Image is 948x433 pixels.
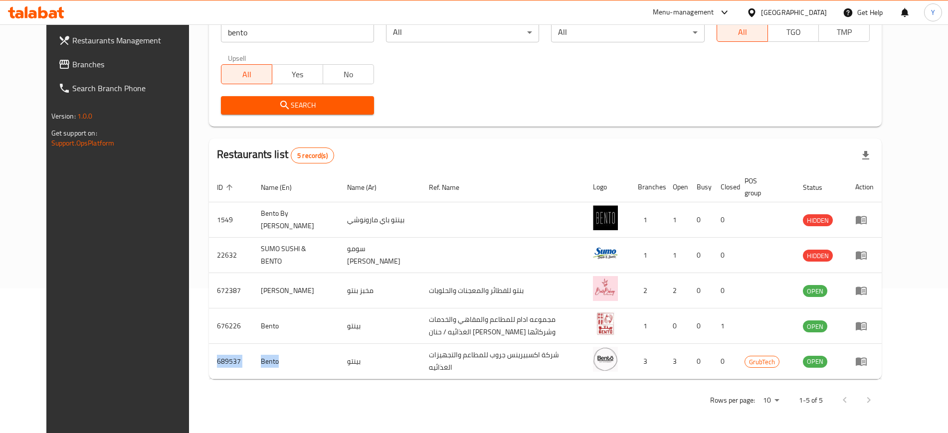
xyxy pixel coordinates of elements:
[823,25,866,39] span: TMP
[630,202,665,238] td: 1
[855,320,874,332] div: Menu
[855,214,874,226] div: Menu
[799,394,823,407] p: 1-5 of 5
[803,285,827,297] div: OPEN
[339,202,421,238] td: بينتو باي مارونوشي
[209,172,882,379] table: enhanced table
[261,181,305,193] span: Name (En)
[217,181,236,193] span: ID
[855,249,874,261] div: Menu
[209,202,253,238] td: 1549
[50,52,204,76] a: Branches
[429,181,472,193] span: Ref. Name
[854,144,878,167] div: Export file
[803,215,833,226] span: HIDDEN
[221,64,272,84] button: All
[931,7,935,18] span: Y
[721,25,764,39] span: All
[713,202,737,238] td: 0
[593,347,618,372] img: Bento
[665,273,689,308] td: 2
[51,127,97,140] span: Get support on:
[689,172,713,202] th: Busy
[209,344,253,379] td: 689537
[818,22,870,42] button: TMP
[421,308,584,344] td: مجموعه ادام للمطاعم والمقاهي والخدمات الغذائيه / حنان [PERSON_NAME] وشركائها
[229,99,366,112] span: Search
[717,22,768,42] button: All
[339,273,421,308] td: مخبز بنتو
[291,151,334,160] span: 5 record(s)
[421,273,584,308] td: بنتو للفطائر والمعجنات والحلويات
[51,137,115,149] a: Support.OpsPlatform
[665,238,689,273] td: 1
[803,250,833,262] span: HIDDEN
[630,238,665,273] td: 1
[386,22,539,42] div: All
[272,64,323,84] button: Yes
[630,172,665,202] th: Branches
[339,238,421,273] td: سومو [PERSON_NAME]
[665,344,689,379] td: 3
[630,273,665,308] td: 2
[253,344,339,379] td: Bento
[276,67,319,82] span: Yes
[593,241,618,266] img: SUMO SUSHI & BENTO
[761,7,827,18] div: [GEOGRAPHIC_DATA]
[772,25,815,39] span: TGO
[551,22,704,42] div: All
[665,172,689,202] th: Open
[710,394,755,407] p: Rows per page:
[665,308,689,344] td: 0
[713,273,737,308] td: 0
[759,393,783,408] div: Rows per page:
[689,202,713,238] td: 0
[339,344,421,379] td: بينتو
[209,238,253,273] td: 22632
[221,96,374,115] button: Search
[593,311,618,336] img: Bento
[713,344,737,379] td: 0
[225,67,268,82] span: All
[585,172,630,202] th: Logo
[689,273,713,308] td: 0
[653,6,714,18] div: Menu-management
[339,308,421,344] td: بينتو
[209,308,253,344] td: 676226
[593,205,618,230] img: Bento By Marunouchi
[847,172,882,202] th: Action
[713,238,737,273] td: 0
[221,22,374,42] input: Search for restaurant name or ID..
[713,308,737,344] td: 1
[50,28,204,52] a: Restaurants Management
[689,308,713,344] td: 0
[72,34,196,46] span: Restaurants Management
[72,58,196,70] span: Branches
[253,202,339,238] td: Bento By [PERSON_NAME]
[745,356,779,368] span: GrubTech
[217,147,334,163] h2: Restaurants list
[713,172,737,202] th: Closed
[228,54,246,61] label: Upsell
[689,238,713,273] td: 0
[855,285,874,296] div: Menu
[77,110,93,123] span: 1.0.0
[421,344,584,379] td: شركة اكسبيرينس جروب للمطاعم والتجهيزات الغذائيه
[767,22,819,42] button: TGO
[803,181,835,193] span: Status
[209,273,253,308] td: 672387
[803,214,833,226] div: HIDDEN
[689,344,713,379] td: 0
[803,356,827,367] span: OPEN
[72,82,196,94] span: Search Branch Phone
[855,355,874,367] div: Menu
[50,76,204,100] a: Search Branch Phone
[253,238,339,273] td: SUMO SUSHI & BENTO
[347,181,389,193] span: Name (Ar)
[803,321,827,332] span: OPEN
[593,276,618,301] img: Bento Bakery
[630,308,665,344] td: 1
[803,286,827,297] span: OPEN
